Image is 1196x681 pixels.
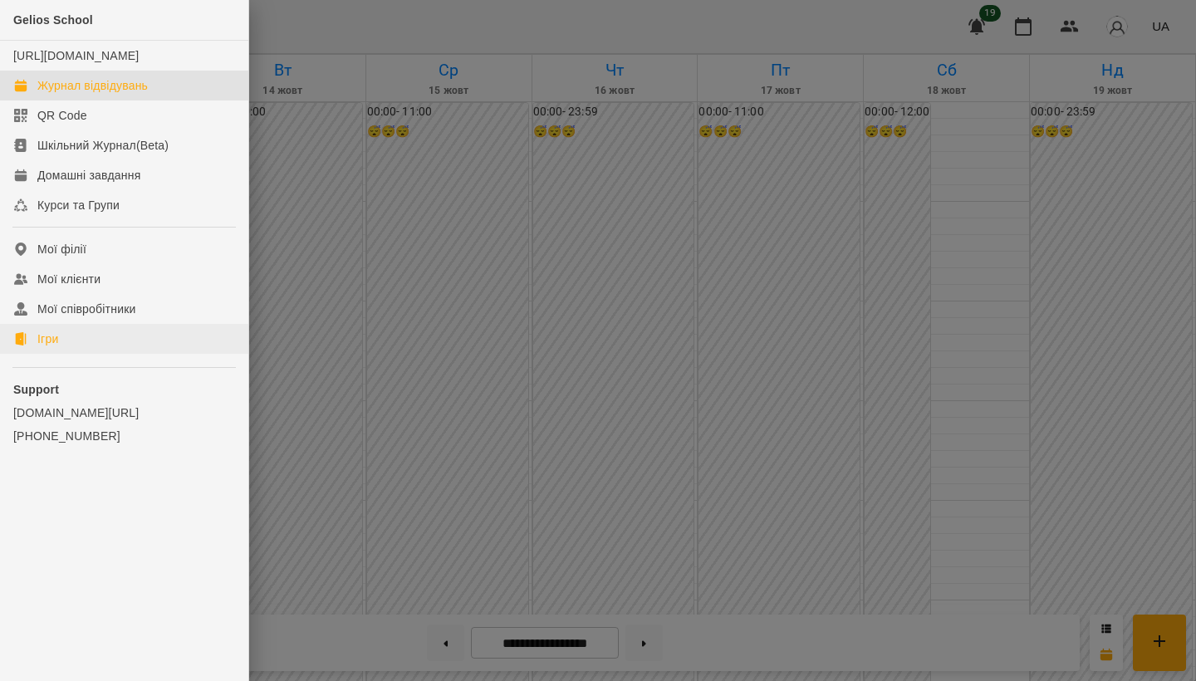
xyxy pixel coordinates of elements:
[37,331,58,347] div: Ігри
[37,197,120,213] div: Курси та Групи
[37,167,140,184] div: Домашні завдання
[37,271,100,287] div: Мої клієнти
[37,137,169,154] div: Шкільний Журнал(Beta)
[13,381,235,398] p: Support
[13,404,235,421] a: [DOMAIN_NAME][URL]
[37,77,148,94] div: Журнал відвідувань
[37,241,86,257] div: Мої філії
[13,49,139,62] a: [URL][DOMAIN_NAME]
[13,428,235,444] a: [PHONE_NUMBER]
[37,301,136,317] div: Мої співробітники
[37,107,87,124] div: QR Code
[13,13,93,27] span: Gelios School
